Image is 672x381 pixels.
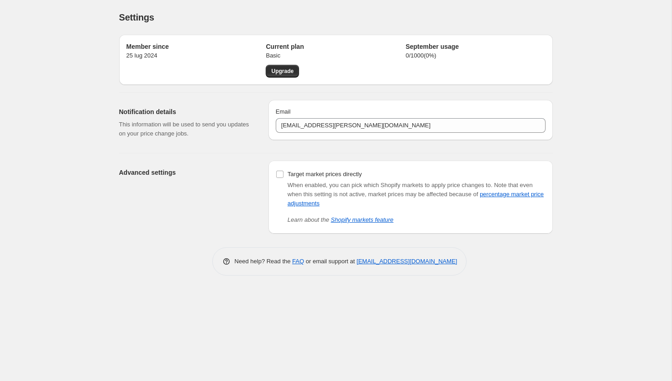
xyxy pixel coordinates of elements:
a: Upgrade [266,65,299,78]
a: Shopify markets feature [331,216,394,223]
i: Learn about the [288,216,394,223]
p: 0 / 1000 ( 0 %) [405,51,545,60]
a: FAQ [292,258,304,265]
h2: Advanced settings [119,168,254,177]
h2: Member since [126,42,266,51]
a: [EMAIL_ADDRESS][DOMAIN_NAME] [357,258,457,265]
h2: Notification details [119,107,254,116]
span: When enabled, you can pick which Shopify markets to apply price changes to. [288,182,493,188]
span: Note that even when this setting is not active, market prices may be affected because of [288,182,544,207]
span: Upgrade [271,68,294,75]
h2: September usage [405,42,545,51]
p: This information will be used to send you updates on your price change jobs. [119,120,254,138]
p: Basic [266,51,405,60]
span: Email [276,108,291,115]
p: 25 lug 2024 [126,51,266,60]
span: or email support at [304,258,357,265]
span: Settings [119,12,154,22]
h2: Current plan [266,42,405,51]
span: Need help? Read the [235,258,293,265]
span: Target market prices directly [288,171,362,177]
